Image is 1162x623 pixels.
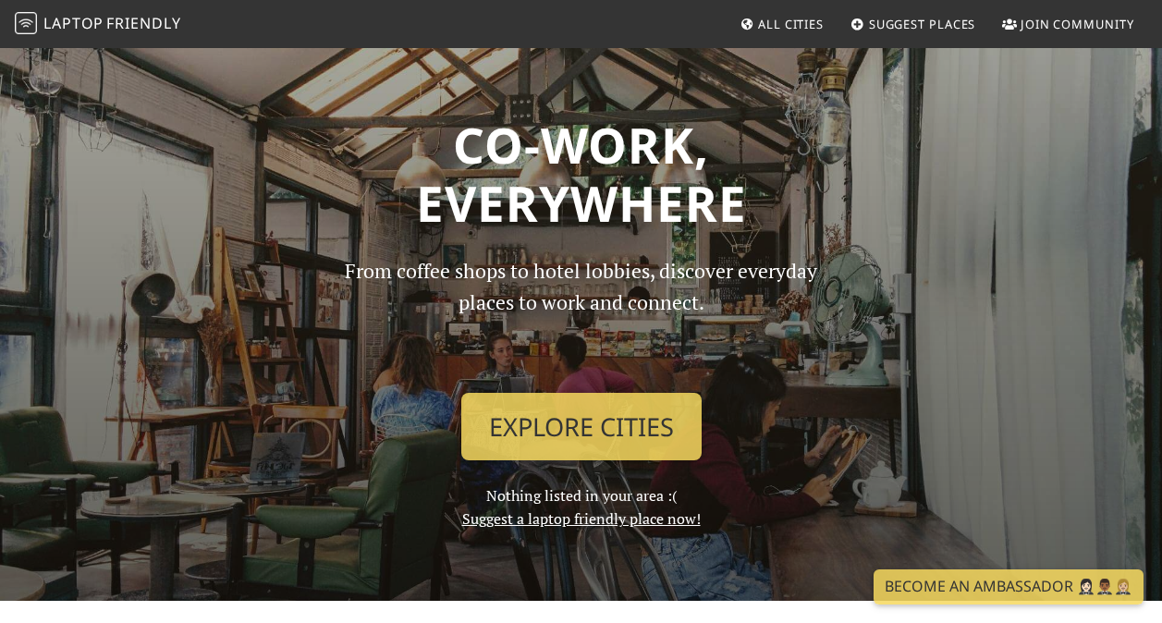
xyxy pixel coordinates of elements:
[329,255,834,378] p: From coffee shops to hotel lobbies, discover everyday places to work and connect.
[874,569,1144,605] a: Become an Ambassador 🤵🏻‍♀️🤵🏾‍♂️🤵🏼‍♀️
[732,7,831,41] a: All Cities
[106,13,180,33] span: Friendly
[758,16,824,32] span: All Cities
[66,116,1097,233] h1: Co-work, Everywhere
[995,7,1142,41] a: Join Community
[15,12,37,34] img: LaptopFriendly
[843,7,984,41] a: Suggest Places
[869,16,976,32] span: Suggest Places
[318,255,845,531] div: Nothing listed in your area :(
[1021,16,1134,32] span: Join Community
[461,393,702,461] a: Explore Cities
[43,13,104,33] span: Laptop
[15,8,181,41] a: LaptopFriendly LaptopFriendly
[462,508,701,529] a: Suggest a laptop friendly place now!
